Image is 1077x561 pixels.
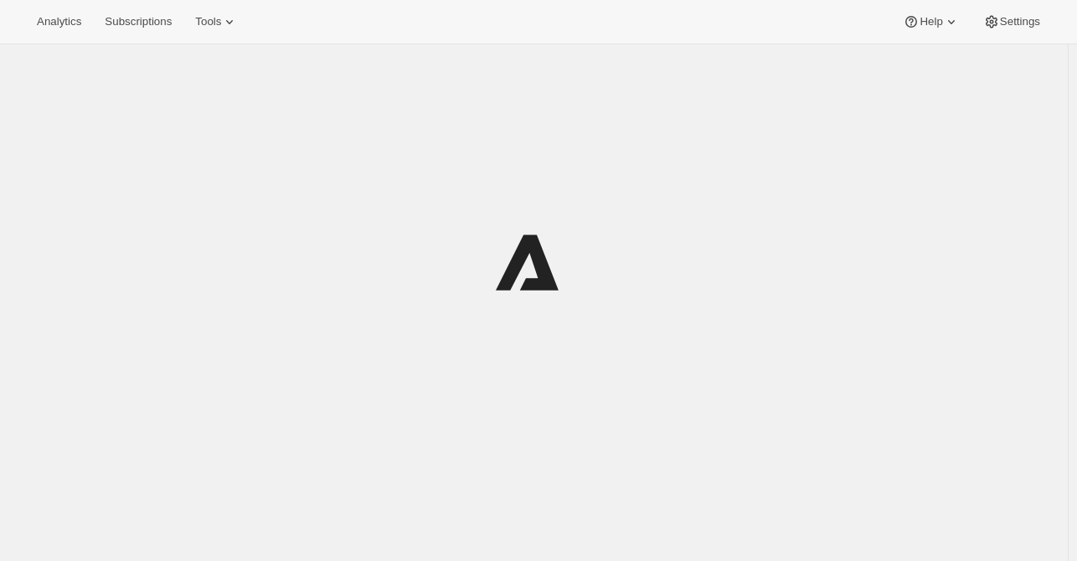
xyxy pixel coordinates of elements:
[195,15,221,28] span: Tools
[973,10,1050,33] button: Settings
[1000,15,1040,28] span: Settings
[185,10,248,33] button: Tools
[95,10,182,33] button: Subscriptions
[893,10,969,33] button: Help
[27,10,91,33] button: Analytics
[920,15,942,28] span: Help
[37,15,81,28] span: Analytics
[105,15,172,28] span: Subscriptions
